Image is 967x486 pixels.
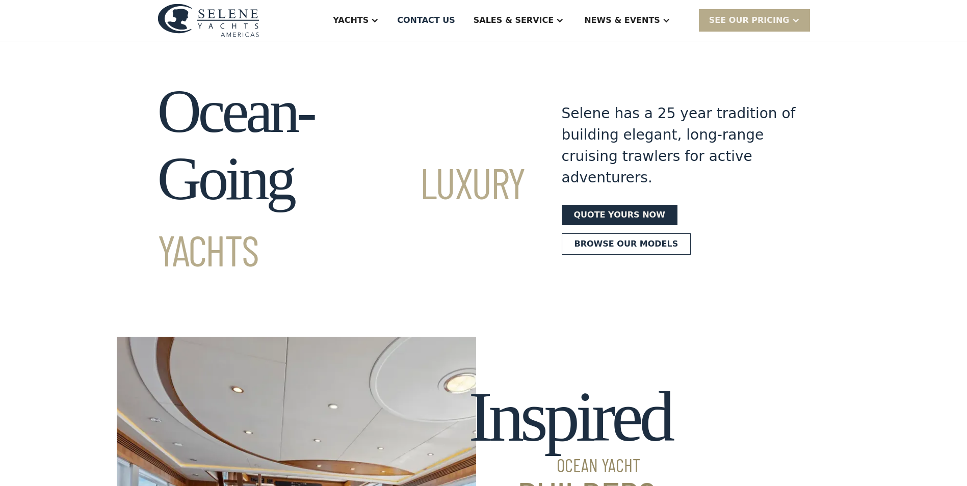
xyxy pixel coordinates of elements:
[699,9,810,31] div: SEE Our Pricing
[709,14,790,26] div: SEE Our Pricing
[562,205,677,225] a: Quote yours now
[468,456,671,474] span: Ocean Yacht
[158,4,259,37] img: logo
[333,14,369,26] div: Yachts
[158,78,525,280] h1: Ocean-Going
[474,14,554,26] div: Sales & Service
[158,156,525,275] span: Luxury Yachts
[584,14,660,26] div: News & EVENTS
[562,103,796,188] div: Selene has a 25 year tradition of building elegant, long-range cruising trawlers for active adven...
[562,233,691,255] a: Browse our models
[397,14,455,26] div: Contact US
